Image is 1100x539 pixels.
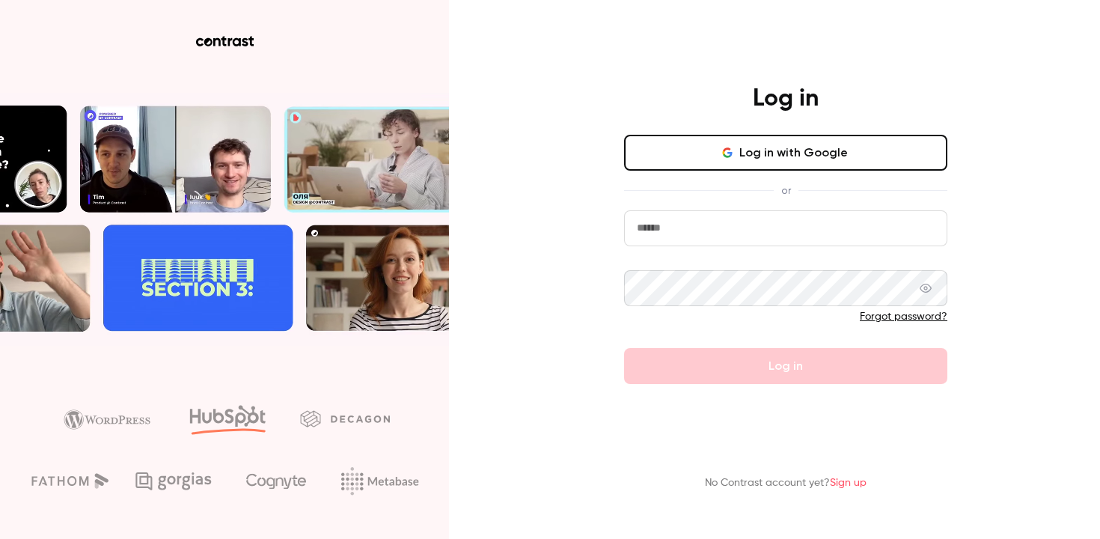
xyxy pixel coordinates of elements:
[753,84,819,114] h4: Log in
[705,475,867,491] p: No Contrast account yet?
[860,311,947,322] a: Forgot password?
[774,183,798,198] span: or
[830,478,867,488] a: Sign up
[300,410,390,427] img: decagon
[624,135,947,171] button: Log in with Google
